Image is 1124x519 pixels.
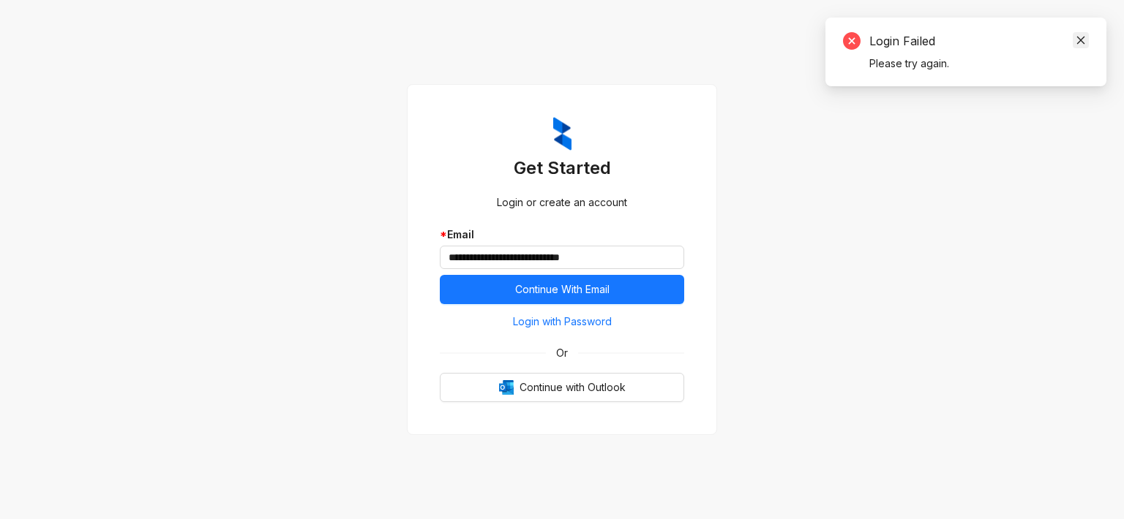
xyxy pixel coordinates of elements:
[440,310,684,333] button: Login with Password
[440,227,684,243] div: Email
[440,275,684,304] button: Continue With Email
[546,345,578,361] span: Or
[869,56,1089,72] div: Please try again.
[499,380,514,395] img: Outlook
[440,156,684,180] h3: Get Started
[1073,32,1089,48] a: Close
[1076,35,1086,45] span: close
[553,117,572,151] img: ZumaIcon
[515,281,610,298] span: Continue With Email
[513,314,612,330] span: Login with Password
[440,194,684,211] div: Login or create an account
[440,373,684,402] button: OutlookContinue with Outlook
[869,32,1089,50] div: Login Failed
[843,32,861,50] span: close-circle
[520,379,626,395] span: Continue with Outlook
